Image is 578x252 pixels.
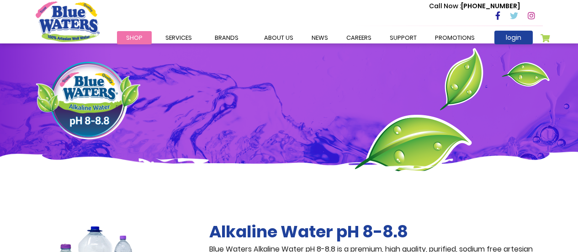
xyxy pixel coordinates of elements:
[381,31,426,44] a: support
[126,33,143,42] span: Shop
[494,31,533,44] a: login
[429,1,520,11] p: [PHONE_NUMBER]
[429,1,461,11] span: Call Now :
[215,33,239,42] span: Brands
[209,222,543,241] h2: Alkaline Water pH 8-8.8
[255,31,302,44] a: about us
[426,31,484,44] a: Promotions
[165,33,192,42] span: Services
[302,31,337,44] a: News
[337,31,381,44] a: careers
[36,1,100,42] a: store logo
